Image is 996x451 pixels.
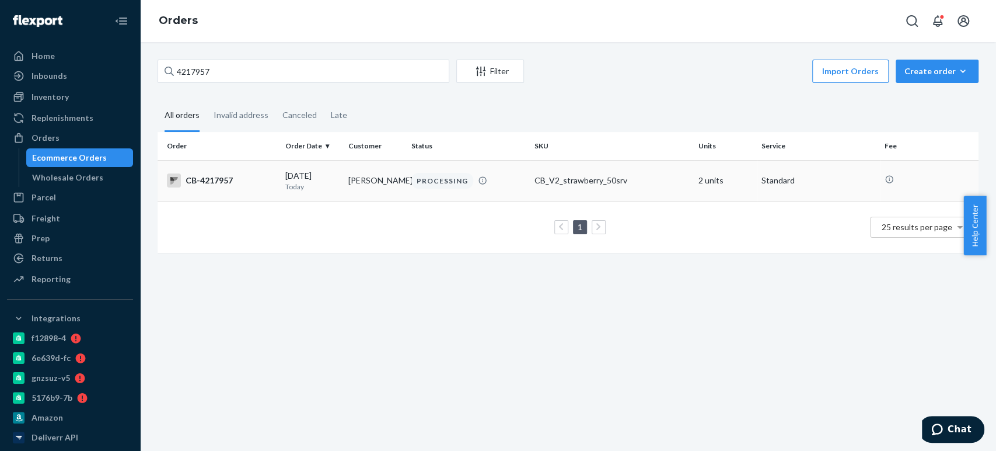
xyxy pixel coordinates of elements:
[7,408,133,427] a: Amazon
[457,65,523,77] div: Filter
[534,175,689,186] div: CB_V2_strawberry_50srv
[7,249,133,268] a: Returns
[900,9,924,33] button: Open Search Box
[32,70,67,82] div: Inbounds
[32,252,62,264] div: Returns
[26,168,134,187] a: Wholesale Orders
[32,192,56,203] div: Parcel
[530,132,694,160] th: SKU
[7,229,133,248] a: Prep
[7,47,133,65] a: Home
[32,233,50,244] div: Prep
[32,273,71,285] div: Reporting
[694,160,757,201] td: 2 units
[926,9,949,33] button: Open notifications
[7,67,133,85] a: Inbounds
[32,392,72,404] div: 5176b9-7b
[32,152,107,164] div: Ecommerce Orders
[882,222,952,232] span: 25 results per page
[149,4,207,38] ol: breadcrumbs
[896,60,978,83] button: Create order
[32,91,69,103] div: Inventory
[411,173,473,189] div: PROCESSING
[32,332,66,344] div: f12898-4
[7,109,133,127] a: Replenishments
[281,132,344,160] th: Order Date
[922,416,984,445] iframe: Opens a widget where you can chat to one of our agents
[407,132,530,160] th: Status
[812,60,889,83] button: Import Orders
[32,412,63,424] div: Amazon
[7,129,133,147] a: Orders
[344,160,407,201] td: [PERSON_NAME]
[285,182,339,192] p: Today
[7,349,133,367] a: 6e639d-fc
[26,148,134,167] a: Ecommerce Orders
[110,9,133,33] button: Close Navigation
[159,14,198,27] a: Orders
[32,213,60,224] div: Freight
[331,100,347,130] div: Late
[214,100,268,130] div: Invalid address
[7,329,133,348] a: f12898-4
[32,432,78,443] div: Deliverr API
[13,15,62,27] img: Flexport logo
[32,172,103,183] div: Wholesale Orders
[32,313,81,324] div: Integrations
[963,196,986,255] button: Help Center
[7,88,133,106] a: Inventory
[348,141,402,151] div: Customer
[285,170,339,192] div: [DATE]
[165,100,200,132] div: All orders
[158,132,281,160] th: Order
[694,132,757,160] th: Units
[757,132,880,160] th: Service
[904,65,970,77] div: Create order
[32,50,55,62] div: Home
[282,100,317,130] div: Canceled
[7,428,133,447] a: Deliverr API
[575,222,585,232] a: Page 1 is your current page
[880,132,978,160] th: Fee
[7,309,133,328] button: Integrations
[7,270,133,289] a: Reporting
[456,60,524,83] button: Filter
[7,388,133,407] a: 5176b9-7b
[32,372,70,384] div: gnzsuz-v5
[952,9,975,33] button: Open account menu
[7,209,133,228] a: Freight
[7,369,133,387] a: gnzsuz-v5
[7,188,133,207] a: Parcel
[158,60,449,83] input: Search orders
[32,132,60,144] div: Orders
[167,174,276,188] div: CB-4217957
[32,352,71,364] div: 6e639d-fc
[32,112,93,124] div: Replenishments
[761,175,875,186] p: Standard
